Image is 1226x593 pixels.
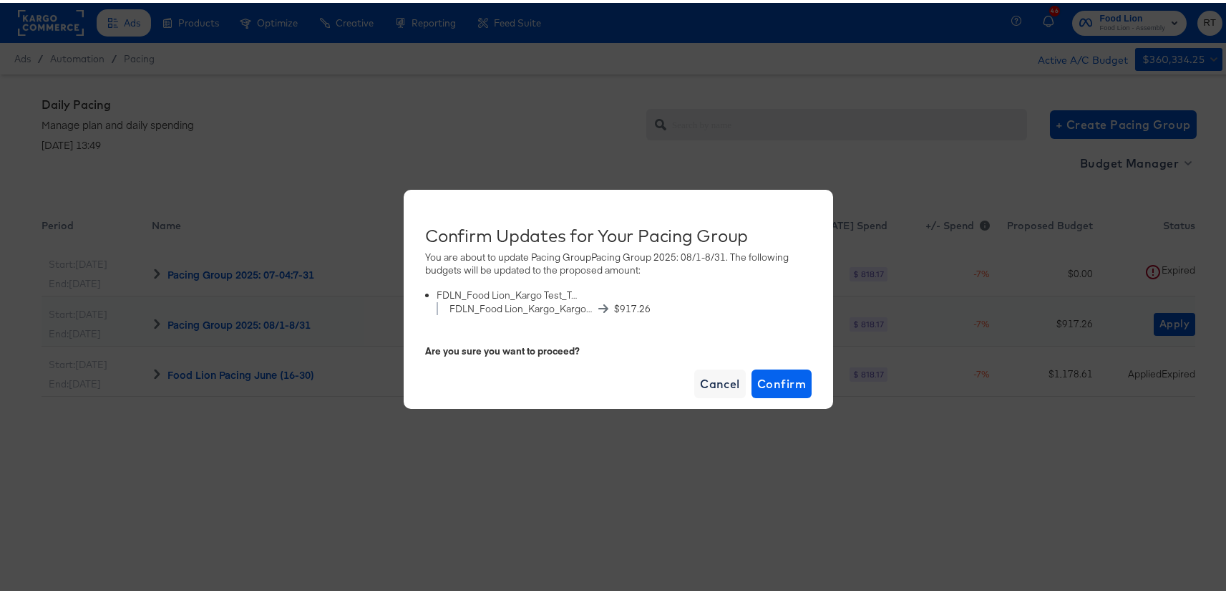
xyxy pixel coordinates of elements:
div: Are you sure you want to proceed? [425,342,812,355]
button: Cancel [694,367,746,395]
span: FDLN_Food Lion_Kargo_Kargo Test Budgeting_Traffic_Incremental_March_3.1.25_3.31.25 [449,299,593,313]
span: $ 917.26 [614,299,651,313]
span: Confirm [757,371,806,391]
button: Confirm [751,367,812,395]
div: You are about to update Pacing Group Pacing Group 2025: 08/1-8/31 . The following budgets will be... [425,248,812,324]
span: Cancel [700,371,740,391]
div: Confirm Updates for Your Pacing Group [425,223,812,243]
div: FDLN_Food Lion_Kargo Test_Traffic_Brand Initiative_March_3.1.25-3.31.25 [437,286,580,299]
